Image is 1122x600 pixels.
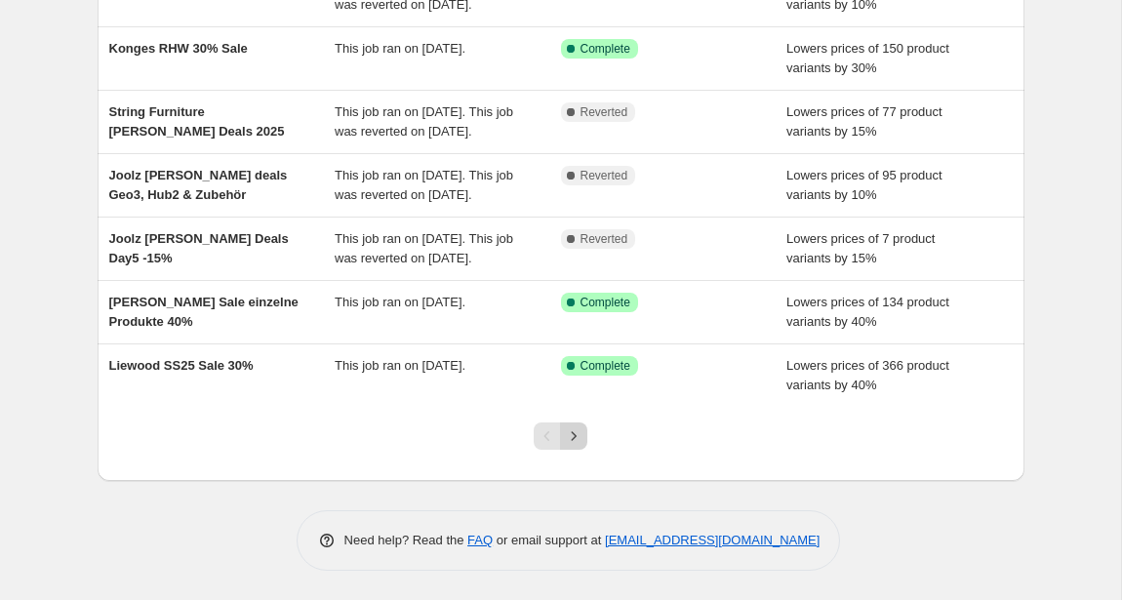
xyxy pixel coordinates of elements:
[605,533,820,547] a: [EMAIL_ADDRESS][DOMAIN_NAME]
[467,533,493,547] a: FAQ
[335,295,465,309] span: This job ran on [DATE].
[786,358,949,392] span: Lowers prices of 366 product variants by 40%
[493,533,605,547] span: or email support at
[344,533,468,547] span: Need help? Read the
[335,104,513,139] span: This job ran on [DATE]. This job was reverted on [DATE].
[786,231,935,265] span: Lowers prices of 7 product variants by 15%
[560,422,587,450] button: Next
[581,358,630,374] span: Complete
[534,422,587,450] nav: Pagination
[109,295,299,329] span: [PERSON_NAME] Sale einzelne Produkte 40%
[581,231,628,247] span: Reverted
[335,168,513,202] span: This job ran on [DATE]. This job was reverted on [DATE].
[786,295,949,329] span: Lowers prices of 134 product variants by 40%
[786,41,949,75] span: Lowers prices of 150 product variants by 30%
[786,168,942,202] span: Lowers prices of 95 product variants by 10%
[109,168,288,202] span: Joolz [PERSON_NAME] deals Geo3, Hub2 & Zubehör
[109,231,289,265] span: Joolz [PERSON_NAME] Deals Day5 -15%
[335,231,513,265] span: This job ran on [DATE]. This job was reverted on [DATE].
[109,358,254,373] span: Liewood SS25 Sale 30%
[581,104,628,120] span: Reverted
[335,358,465,373] span: This job ran on [DATE].
[581,41,630,57] span: Complete
[109,41,248,56] span: Konges RHW 30% Sale
[109,104,285,139] span: String Furniture [PERSON_NAME] Deals 2025
[786,104,942,139] span: Lowers prices of 77 product variants by 15%
[581,168,628,183] span: Reverted
[335,41,465,56] span: This job ran on [DATE].
[581,295,630,310] span: Complete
